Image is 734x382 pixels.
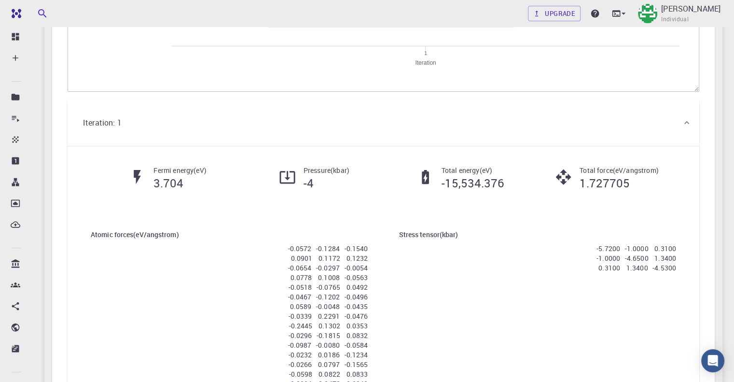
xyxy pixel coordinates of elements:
[661,14,689,24] span: Individual
[580,166,659,175] p: Total force ( eV/angstrom )
[288,350,368,360] p: -0.0232 0.0186 -0.1234
[661,3,720,14] p: [PERSON_NAME]
[91,229,368,240] h6: Atomic forces ( eV/angstrom )
[288,340,368,350] p: -0.0987 -0.0080 -0.0584
[83,117,122,128] p: Iteration: 1
[701,349,724,372] div: Open Intercom Messenger
[289,369,368,379] p: -0.0598 0.0822 0.0833
[596,254,676,263] p: -1.0000 -4.6500 1.3400
[288,283,368,292] p: -0.0518 -0.0765 0.0492
[290,302,368,311] p: 0.0589 -0.0048 -0.0435
[288,292,368,302] p: -0.0467 -0.1202 -0.0496
[8,9,21,18] img: logo
[288,331,368,340] p: -0.0296 -0.1815 0.0832
[288,263,368,273] p: -0.0654 -0.0297 -0.0054
[580,175,659,191] h5: 1.727705
[289,321,368,331] p: -0.2445 0.1302 0.0353
[415,59,436,66] tspan: Iteration
[399,229,677,240] h6: Stress tensor ( kbar )
[153,166,206,175] p: Fermi energy ( eV )
[596,244,676,254] p: -5.7200 -1.0000 0.3100
[19,7,54,15] span: Support
[638,4,657,23] img: Mary Quenie Velasco
[598,263,676,273] p: 0.3100 1.3400 -4.5300
[304,166,349,175] p: Pressure ( kbar )
[153,175,206,191] h5: 3.704
[68,99,699,146] div: Iteration: 1
[442,175,504,191] h5: -15,534.376
[291,254,368,263] p: 0.0901 0.1172 0.1232
[424,50,427,56] text: 1
[288,311,368,321] p: -0.0339 0.2291 -0.0476
[304,175,349,191] h5: -4
[442,166,504,175] p: Total energy ( eV )
[288,244,368,254] p: -0.0572 -0.1284 -0.1540
[288,360,368,369] p: -0.0266 0.0797 -0.1565
[291,273,368,283] p: 0.0778 0.1008 -0.0563
[528,6,581,21] a: Upgrade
